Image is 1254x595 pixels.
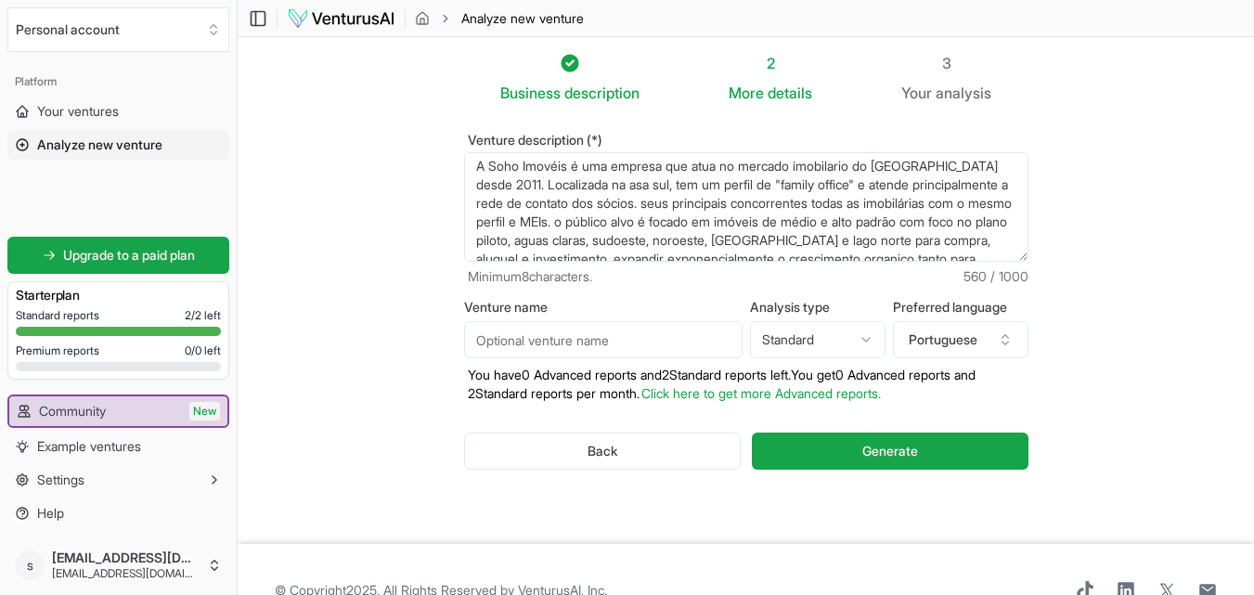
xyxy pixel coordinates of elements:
[752,433,1028,470] button: Generate
[185,343,221,358] span: 0 / 0 left
[641,385,881,401] a: Click here to get more Advanced reports.
[500,82,561,104] span: Business
[52,566,200,581] span: [EMAIL_ADDRESS][DOMAIN_NAME]
[52,550,200,566] span: [EMAIL_ADDRESS][DOMAIN_NAME]
[16,286,221,304] h3: Starter plan
[9,396,227,426] a: CommunityNew
[7,432,229,461] a: Example ventures
[37,102,119,121] span: Your ventures
[37,471,84,489] span: Settings
[464,433,742,470] button: Back
[415,9,584,28] nav: breadcrumb
[16,343,99,358] span: Premium reports
[901,52,991,74] div: 3
[936,84,991,102] span: analysis
[37,437,141,456] span: Example ventures
[461,9,584,28] span: Analyze new venture
[901,82,932,104] span: Your
[63,246,195,265] span: Upgrade to a paid plan
[468,267,592,286] span: Minimum 8 characters.
[750,301,886,314] label: Analysis type
[7,130,229,160] a: Analyze new venture
[15,550,45,580] span: s
[7,465,229,495] button: Settings
[16,308,99,323] span: Standard reports
[37,136,162,154] span: Analyze new venture
[189,402,220,420] span: New
[7,67,229,97] div: Platform
[564,84,640,102] span: description
[729,82,764,104] span: More
[963,267,1028,286] span: 560 / 1000
[7,498,229,528] a: Help
[464,321,743,358] input: Optional venture name
[185,308,221,323] span: 2 / 2 left
[7,97,229,126] a: Your ventures
[287,7,395,30] img: logo
[893,321,1028,358] button: Portuguese
[37,504,64,523] span: Help
[768,84,812,102] span: details
[39,402,106,420] span: Community
[7,237,229,274] a: Upgrade to a paid plan
[893,301,1028,314] label: Preferred language
[464,366,1028,403] p: You have 0 Advanced reports and 2 Standard reports left. Y ou get 0 Advanced reports and 2 Standa...
[729,52,812,74] div: 2
[464,134,1028,147] label: Venture description (*)
[862,442,918,460] span: Generate
[464,301,743,314] label: Venture name
[7,543,229,588] button: s[EMAIL_ADDRESS][DOMAIN_NAME][EMAIL_ADDRESS][DOMAIN_NAME]
[7,7,229,52] button: Select an organization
